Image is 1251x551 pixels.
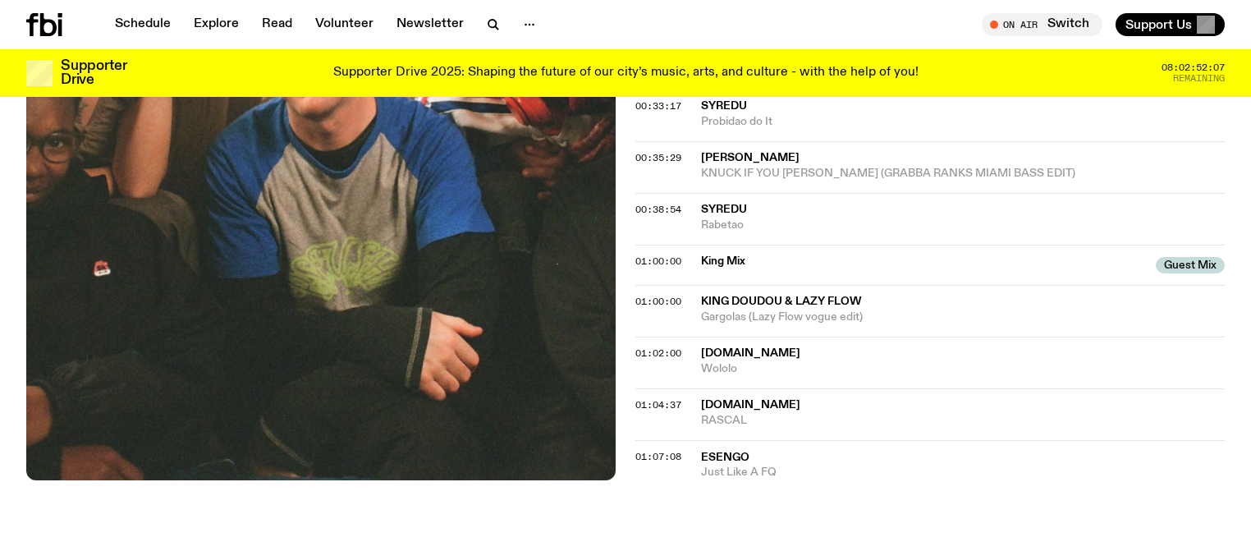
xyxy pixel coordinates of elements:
span: Syredu [701,204,747,215]
span: Just Like A FQ [701,465,1225,480]
span: Probidao do It [701,114,1225,130]
a: Newsletter [387,13,474,36]
span: King Mix [701,254,1146,269]
p: Supporter Drive 2025: Shaping the future of our city’s music, arts, and culture - with the help o... [333,66,919,80]
a: Volunteer [305,13,383,36]
span: 01:07:08 [635,450,681,463]
a: Read [252,13,302,36]
span: 00:35:29 [635,151,681,164]
span: RASCAL [701,413,1225,429]
a: Explore [184,13,249,36]
span: [PERSON_NAME] [701,152,800,163]
span: [DOMAIN_NAME] [701,347,800,359]
span: Guest Mix [1156,257,1225,273]
span: 08:02:52:07 [1162,63,1225,72]
span: Syredu [701,100,747,112]
span: [DOMAIN_NAME] [701,399,800,411]
h3: Supporter Drive [61,59,126,87]
span: KNUCK IF YOU [PERSON_NAME] (GRABBA RANKS MIAMI BASS EDIT) [701,166,1225,181]
span: 01:02:00 [635,347,681,360]
span: Gargolas (Lazy Flow vogue edit) [701,310,1225,325]
span: Remaining [1173,74,1225,83]
span: Support Us [1125,17,1192,32]
span: Wololo [701,361,1225,377]
span: 01:00:00 [635,295,681,308]
span: 01:00:00 [635,255,681,268]
a: Schedule [105,13,181,36]
span: 01:04:37 [635,398,681,411]
span: Esengo [701,452,749,463]
span: King Doudou & Lazy Flow [701,296,862,307]
button: Support Us [1116,13,1225,36]
span: 00:38:54 [635,203,681,216]
span: Rabetao [701,218,1225,233]
button: On AirSwitch [982,13,1102,36]
span: 00:33:17 [635,99,681,112]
